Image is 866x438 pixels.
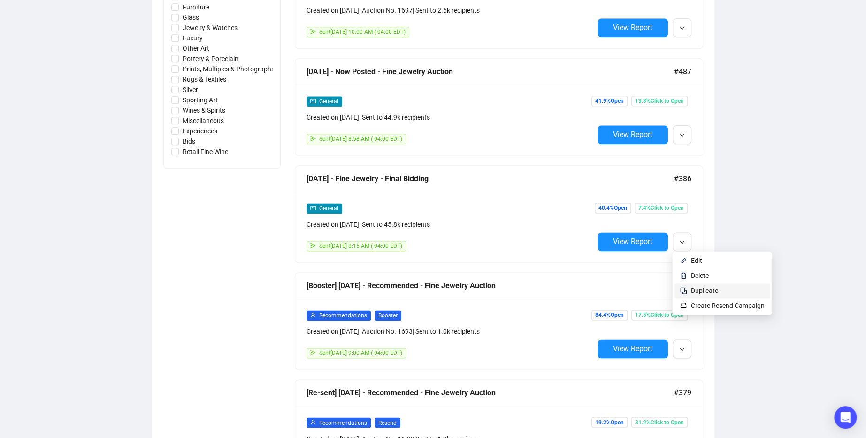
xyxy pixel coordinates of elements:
span: user [310,312,316,318]
div: [Re-sent] [DATE] - Recommended - Fine Jewelry Auction [307,387,674,399]
span: Sporting Art [179,95,222,105]
div: Created on [DATE] | Sent to 45.8k recipients [307,219,594,230]
span: 17.5% Click to Open [631,310,688,320]
span: Glass [179,12,203,23]
span: Other Art [179,43,213,54]
span: Sent [DATE] 9:00 AM (-04:00 EDT) [319,350,402,356]
span: 40.4% Open [595,203,631,213]
span: Silver [179,85,202,95]
span: down [679,239,685,245]
span: View Report [613,237,652,246]
span: down [679,132,685,138]
span: Recommendations [319,312,367,319]
span: Resend [375,417,400,428]
span: Booster [375,310,401,321]
div: Created on [DATE] | Auction No. 1693 | Sent to 1.0k recipients [307,326,594,337]
span: user [310,419,316,425]
span: Prints, Multiples & Photographs [179,64,278,74]
span: 7.4% Click to Open [635,203,688,213]
img: svg+xml;base64,PHN2ZyB4bWxucz0iaHR0cDovL3d3dy53My5vcmcvMjAwMC9zdmciIHhtbG5zOnhsaW5rPSJodHRwOi8vd3... [680,257,687,264]
span: send [310,243,316,248]
span: Sent [DATE] 10:00 AM (-04:00 EDT) [319,29,406,35]
span: down [679,25,685,31]
button: View Report [598,125,668,144]
img: retweet.svg [680,302,687,309]
span: View Report [613,23,652,32]
span: 84.4% Open [591,310,628,320]
span: 41.9% Open [591,96,628,106]
a: [Booster] [DATE] - Recommended - Fine Jewelry Auction#382userRecommendationsBoosterCreated on [DA... [295,272,703,370]
img: svg+xml;base64,PHN2ZyB4bWxucz0iaHR0cDovL3d3dy53My5vcmcvMjAwMC9zdmciIHhtbG5zOnhsaW5rPSJodHRwOi8vd3... [680,272,687,279]
span: Sent [DATE] 8:58 AM (-04:00 EDT) [319,136,402,142]
div: Created on [DATE] | Sent to 44.9k recipients [307,112,594,123]
span: View Report [613,130,652,139]
span: Wines & Spirits [179,105,229,115]
div: Open Intercom Messenger [834,406,857,429]
img: svg+xml;base64,PHN2ZyB4bWxucz0iaHR0cDovL3d3dy53My5vcmcvMjAwMC9zdmciIHdpZHRoPSIyNCIgaGVpZ2h0PSIyNC... [680,287,687,294]
span: down [679,346,685,352]
div: Created on [DATE] | Auction No. 1697 | Sent to 2.6k recipients [307,5,594,15]
button: View Report [598,18,668,37]
span: mail [310,98,316,104]
span: Delete [691,272,709,279]
span: #379 [674,387,691,399]
span: Miscellaneous [179,115,228,126]
span: Bids [179,136,199,146]
span: Rugs & Textiles [179,74,230,85]
span: Pottery & Porcelain [179,54,242,64]
span: #487 [674,66,691,77]
span: Luxury [179,33,207,43]
span: 13.8% Click to Open [631,96,688,106]
span: 19.2% Open [591,417,628,427]
span: Jewelry & Watches [179,23,241,33]
span: send [310,350,316,355]
span: send [310,136,316,141]
span: View Report [613,344,652,353]
span: General [319,205,338,212]
div: [DATE] - Fine Jewelry - Final Bidding [307,173,674,184]
span: Furniture [179,2,213,12]
span: Edit [691,257,702,264]
button: View Report [598,232,668,251]
a: [DATE] - Fine Jewelry - Final Bidding#386mailGeneralCreated on [DATE]| Sent to 45.8k recipientsse... [295,165,703,263]
span: Recommendations [319,419,367,426]
span: Duplicate [691,287,718,294]
div: [DATE] - Now Posted - Fine Jewelry Auction [307,66,674,77]
span: Retail Fine Wine [179,146,232,157]
span: General [319,98,338,105]
span: Sent [DATE] 8:15 AM (-04:00 EDT) [319,243,402,249]
span: Experiences [179,126,221,136]
button: View Report [598,339,668,358]
span: 31.2% Click to Open [631,417,688,427]
span: #386 [674,173,691,184]
div: [Booster] [DATE] - Recommended - Fine Jewelry Auction [307,280,674,292]
a: [DATE] - Now Posted - Fine Jewelry Auction#487mailGeneralCreated on [DATE]| Sent to 44.9k recipie... [295,58,703,156]
span: Create Resend Campaign [691,302,765,309]
span: send [310,29,316,34]
span: mail [310,205,316,211]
